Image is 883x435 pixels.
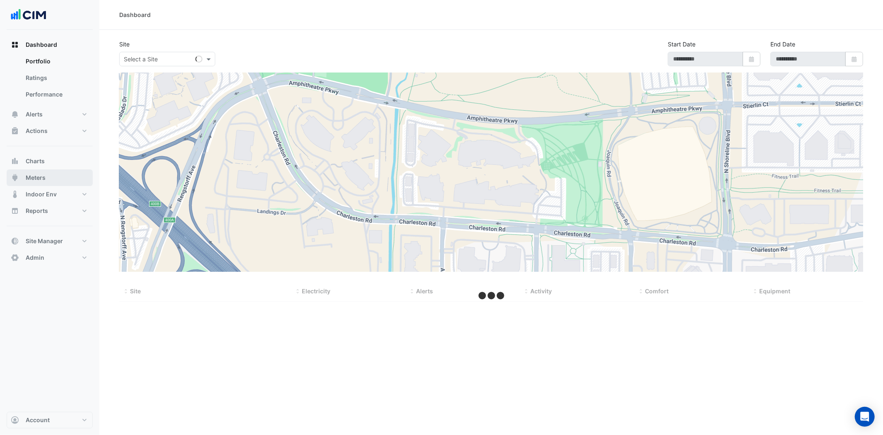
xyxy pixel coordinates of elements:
[26,157,45,165] span: Charts
[7,123,93,139] button: Actions
[11,254,19,262] app-icon: Admin
[11,41,19,49] app-icon: Dashboard
[119,10,151,19] div: Dashboard
[7,36,93,53] button: Dashboard
[26,174,46,182] span: Meters
[26,254,44,262] span: Admin
[7,233,93,249] button: Site Manager
[11,237,19,245] app-icon: Site Manager
[11,157,19,165] app-icon: Charts
[19,86,93,103] a: Performance
[26,127,48,135] span: Actions
[7,106,93,123] button: Alerts
[19,53,93,70] a: Portfolio
[26,190,57,198] span: Indoor Env
[26,41,57,49] span: Dashboard
[7,169,93,186] button: Meters
[7,203,93,219] button: Reports
[668,40,695,48] label: Start Date
[7,412,93,428] button: Account
[416,288,433,295] span: Alerts
[770,40,795,48] label: End Date
[26,237,63,245] span: Site Manager
[11,190,19,198] app-icon: Indoor Env
[11,110,19,118] app-icon: Alerts
[7,53,93,106] div: Dashboard
[855,407,875,427] div: Open Intercom Messenger
[119,40,130,48] label: Site
[130,288,141,295] span: Site
[19,70,93,86] a: Ratings
[11,207,19,215] app-icon: Reports
[26,416,50,424] span: Account
[7,249,93,266] button: Admin
[26,207,48,215] span: Reports
[10,7,47,23] img: Company Logo
[26,110,43,118] span: Alerts
[531,288,552,295] span: Activity
[7,153,93,169] button: Charts
[7,186,93,203] button: Indoor Env
[302,288,330,295] span: Electricity
[645,288,669,295] span: Comfort
[11,127,19,135] app-icon: Actions
[11,174,19,182] app-icon: Meters
[760,288,791,295] span: Equipment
